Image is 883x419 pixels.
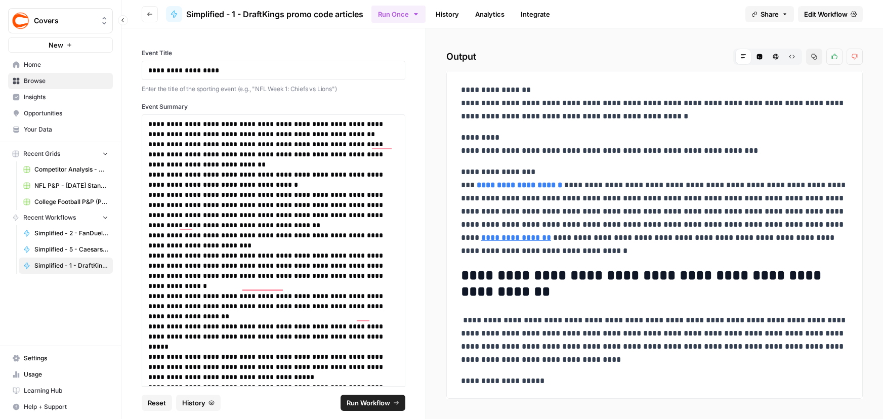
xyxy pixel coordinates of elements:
[19,241,113,258] a: Simplified - 5 - Caesars Sportsbook promo code articles
[24,76,108,86] span: Browse
[8,57,113,73] a: Home
[142,395,172,411] button: Reset
[8,105,113,121] a: Opportunities
[515,6,556,22] a: Integrate
[182,398,205,408] span: History
[341,395,405,411] button: Run Workflow
[34,16,95,26] span: Covers
[8,146,113,161] button: Recent Grids
[19,161,113,178] a: Competitor Analysis - URL Specific Grid
[34,245,108,254] span: Simplified - 5 - Caesars Sportsbook promo code articles
[8,383,113,399] a: Learning Hub
[761,9,779,19] span: Share
[798,6,863,22] a: Edit Workflow
[804,9,848,19] span: Edit Workflow
[142,84,405,94] p: Enter the title of the sporting event (e.g., "NFL Week 1: Chiefs vs Lions")
[8,366,113,383] a: Usage
[430,6,465,22] a: History
[34,181,108,190] span: NFL P&P - [DATE] Standard (Production) Grid (3)
[8,89,113,105] a: Insights
[148,398,166,408] span: Reset
[19,225,113,241] a: Simplified - 2 - FanDuel promo code articles
[24,402,108,411] span: Help + Support
[24,109,108,118] span: Opportunities
[19,194,113,210] a: College Football P&P (Production) Grid (3)
[8,8,113,33] button: Workspace: Covers
[24,125,108,134] span: Your Data
[34,197,108,206] span: College Football P&P (Production) Grid (3)
[8,350,113,366] a: Settings
[24,60,108,69] span: Home
[24,386,108,395] span: Learning Hub
[12,12,30,30] img: Covers Logo
[347,398,390,408] span: Run Workflow
[34,165,108,174] span: Competitor Analysis - URL Specific Grid
[34,261,108,270] span: Simplified - 1 - DraftKings promo code articles
[24,370,108,379] span: Usage
[24,93,108,102] span: Insights
[49,40,63,50] span: New
[8,399,113,415] button: Help + Support
[469,6,511,22] a: Analytics
[24,354,108,363] span: Settings
[166,6,363,22] a: Simplified - 1 - DraftKings promo code articles
[446,49,863,65] h2: Output
[8,37,113,53] button: New
[19,258,113,274] a: Simplified - 1 - DraftKings promo code articles
[8,210,113,225] button: Recent Workflows
[176,395,221,411] button: History
[8,121,113,138] a: Your Data
[142,49,405,58] label: Event Title
[34,229,108,238] span: Simplified - 2 - FanDuel promo code articles
[186,8,363,20] span: Simplified - 1 - DraftKings promo code articles
[23,149,60,158] span: Recent Grids
[23,213,76,222] span: Recent Workflows
[142,102,405,111] label: Event Summary
[745,6,794,22] button: Share
[8,73,113,89] a: Browse
[19,178,113,194] a: NFL P&P - [DATE] Standard (Production) Grid (3)
[371,6,426,23] button: Run Once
